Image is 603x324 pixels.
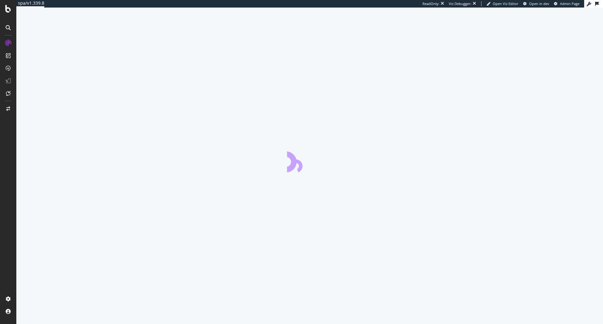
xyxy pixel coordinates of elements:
[449,1,471,6] div: Viz Debugger:
[422,1,439,6] div: ReadOnly:
[529,1,549,6] span: Open in dev
[486,1,519,6] a: Open Viz Editor
[554,1,579,6] a: Admin Page
[493,1,519,6] span: Open Viz Editor
[560,1,579,6] span: Admin Page
[523,1,549,6] a: Open in dev
[287,150,332,172] div: animation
